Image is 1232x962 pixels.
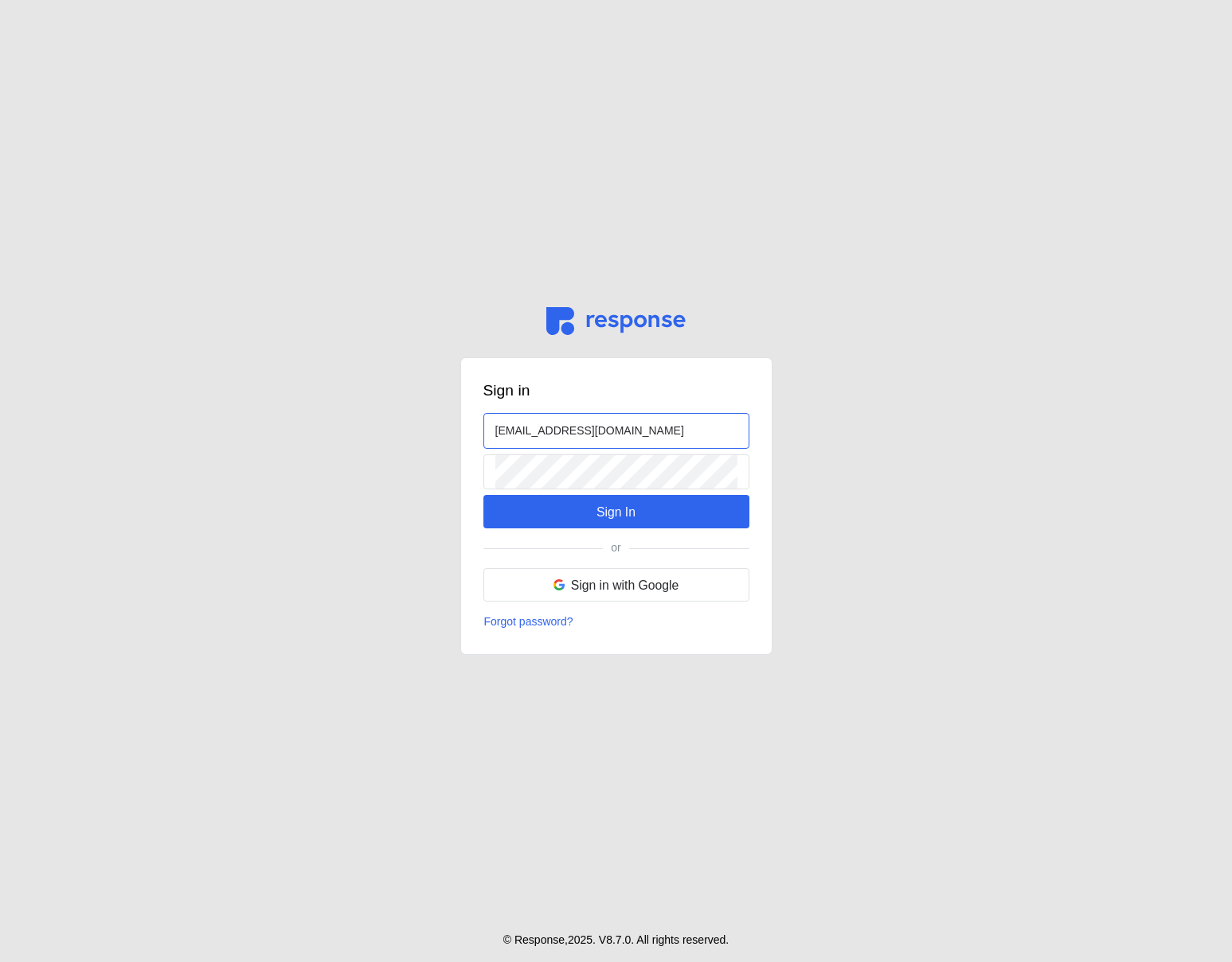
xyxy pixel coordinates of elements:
img: svg%3e [553,579,565,590]
input: Email [495,414,737,448]
p: Forgot password? [484,613,573,631]
button: Forgot password? [483,613,574,632]
button: Sign in with Google [483,568,749,602]
p: or [611,539,620,557]
h3: Sign in [483,380,749,402]
p: Sign In [596,502,636,522]
p: Sign in with Google [571,575,679,595]
p: © Response, 2025 . V 8.7.0 . All rights reserved. [503,932,729,949]
button: Sign In [483,495,749,528]
img: svg%3e [546,307,686,335]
